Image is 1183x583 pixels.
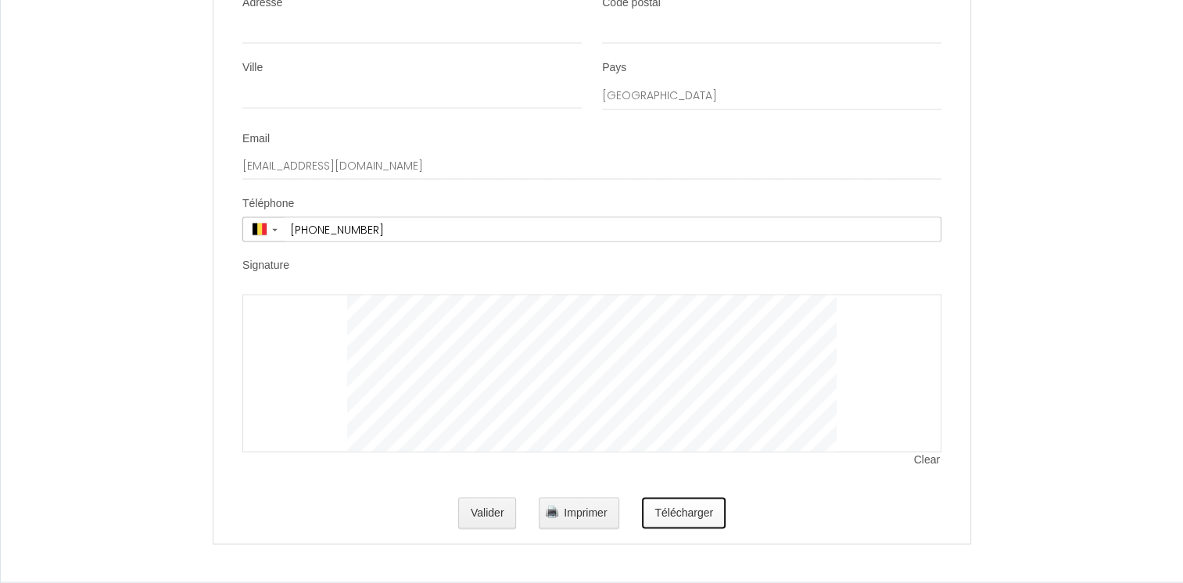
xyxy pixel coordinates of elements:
[242,196,294,212] label: Téléphone
[242,258,289,274] label: Signature
[242,60,263,76] label: Ville
[242,131,270,147] label: Email
[642,498,726,529] button: Télécharger
[458,498,517,529] button: Valider
[602,60,626,76] label: Pays
[539,498,619,529] button: Imprimer
[914,452,941,468] span: Clear
[546,506,558,518] img: printer.png
[285,218,941,241] input: +32 470 12 34 56
[271,227,279,233] span: ▼
[564,506,607,519] span: Imprimer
